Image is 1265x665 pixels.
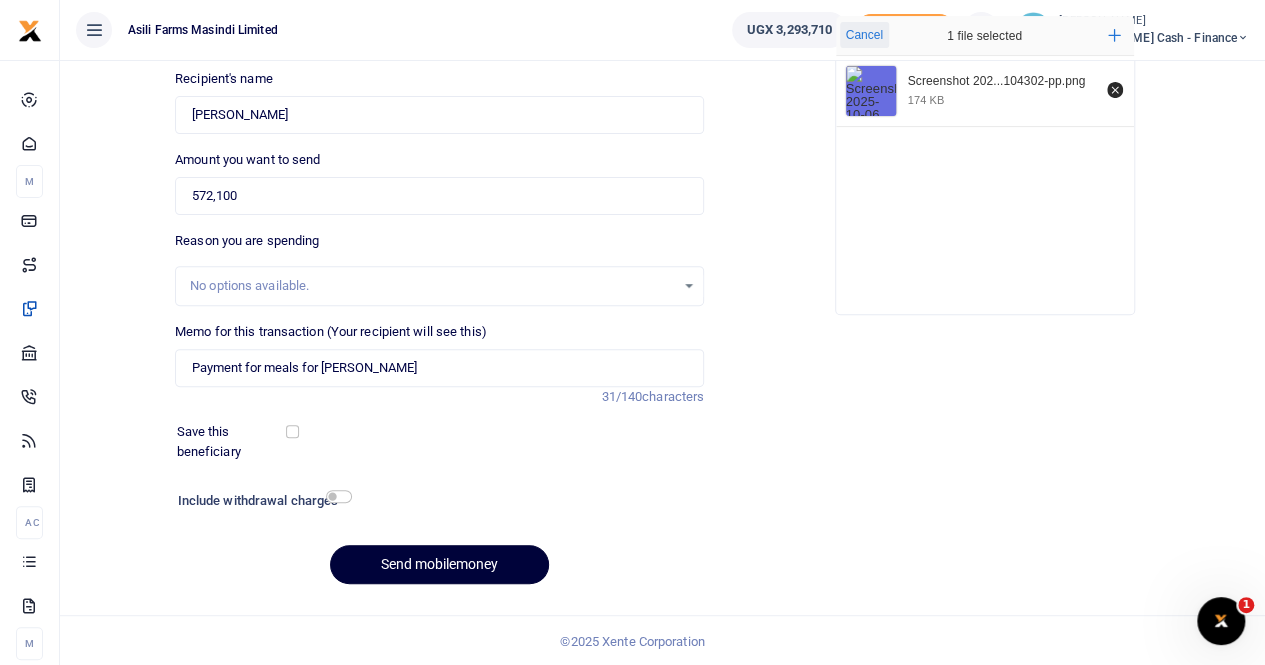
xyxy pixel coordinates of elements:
[175,322,487,342] label: Memo for this transaction (Your recipient will see this)
[330,545,549,584] button: Send mobilemoney
[908,93,945,107] div: 174 KB
[601,389,642,404] span: 31/140
[1015,12,1051,48] img: profile-user
[175,177,704,215] input: UGX
[16,165,43,198] li: M
[732,12,847,48] a: UGX 3,293,710
[1015,12,1249,48] a: profile-user [PERSON_NAME] [PERSON_NAME] Cash - Finance
[175,69,273,89] label: Recipient's name
[900,16,1070,56] div: 1 file selected
[175,349,704,387] input: Enter extra information
[855,14,955,47] span: Add money
[1059,13,1249,30] small: [PERSON_NAME]
[120,21,286,39] span: Asili Farms Masindi Limited
[190,276,675,296] div: No options available.
[747,20,832,40] span: UGX 3,293,710
[835,15,1135,315] div: File Uploader
[1238,597,1254,613] span: 1
[1100,21,1129,50] button: Add more files
[178,493,343,509] h6: Include withdrawal charges
[840,22,889,48] button: Cancel
[18,19,42,43] img: logo-small
[846,66,896,116] img: Screenshot 2025-10-06 104302-pp.png
[18,22,42,37] a: logo-small logo-large logo-large
[175,150,320,170] label: Amount you want to send
[175,96,704,134] input: Loading name...
[642,389,704,404] span: characters
[1059,29,1249,47] span: [PERSON_NAME] Cash - Finance
[177,422,290,461] label: Save this beneficiary
[855,14,955,47] li: Toup your wallet
[908,74,1096,90] div: Screenshot 2025-10-06 104302-pp.png
[16,506,43,539] li: Ac
[724,12,855,48] li: Wallet ballance
[175,231,319,251] label: Reason you are spending
[16,627,43,660] li: M
[1197,597,1245,645] iframe: Intercom live chat
[1104,79,1126,101] button: Remove file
